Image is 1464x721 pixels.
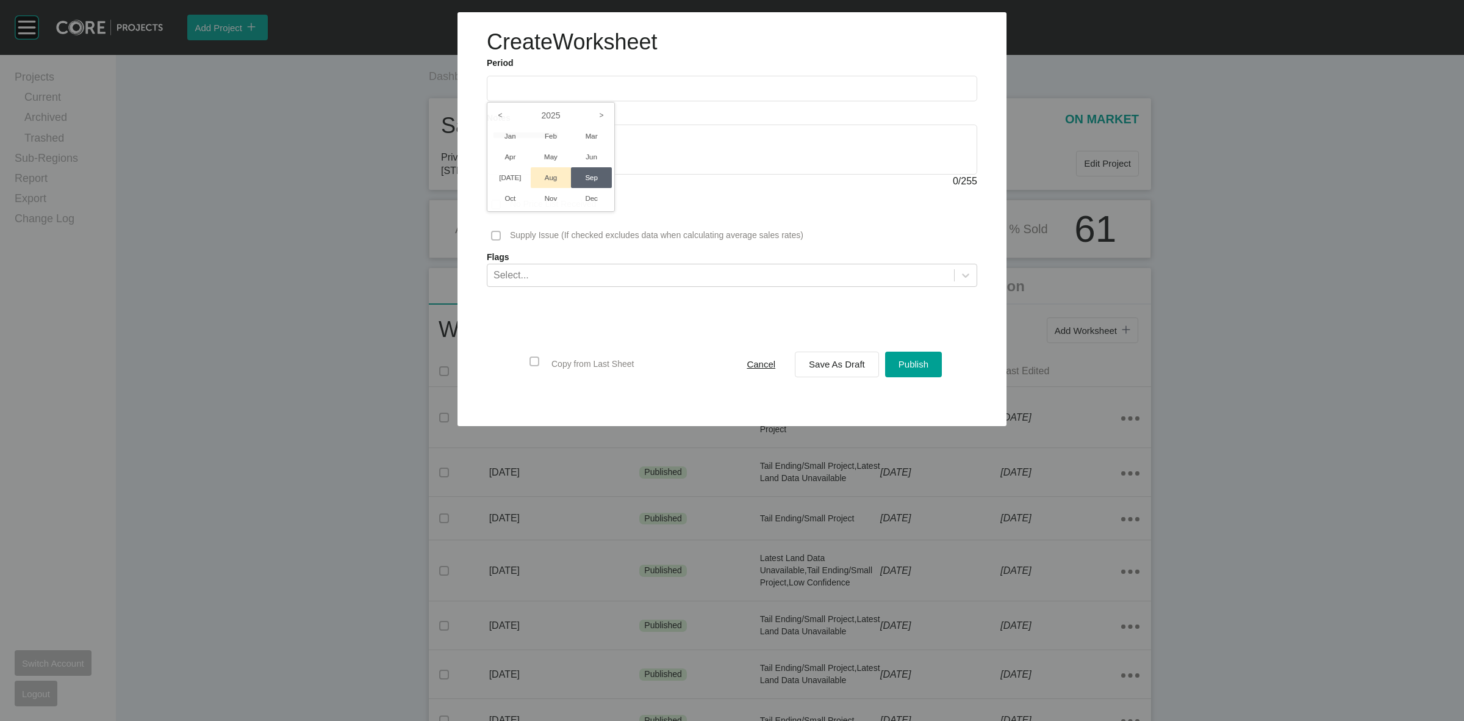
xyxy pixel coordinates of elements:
li: Apr [490,147,531,167]
li: May [531,147,572,167]
li: Dec [571,188,612,209]
li: [DATE] [490,167,531,188]
li: Aug [531,167,572,188]
li: Sep [571,167,612,188]
li: Oct [490,188,531,209]
li: Feb [531,126,572,147]
li: Nov [531,188,572,209]
label: 2025 [490,105,612,126]
i: > [591,105,612,126]
li: Mar [571,126,612,147]
i: < [490,105,511,126]
li: Jan [490,126,531,147]
li: Jun [571,147,612,167]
